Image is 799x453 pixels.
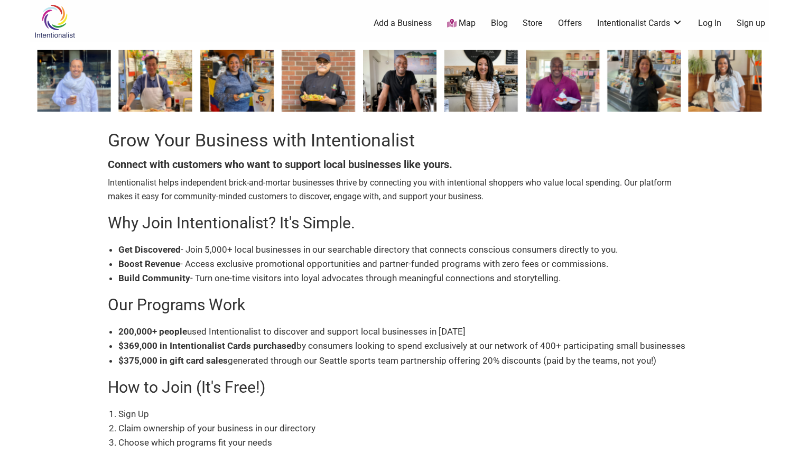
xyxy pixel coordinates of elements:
[118,421,691,436] li: Claim ownership of your business in our directory
[108,294,691,316] h2: Our Programs Work
[30,42,769,119] img: Welcome Banner
[597,17,683,29] a: Intentionalist Cards
[118,407,691,421] li: Sign Up
[118,354,691,368] li: generated through our Seattle sports team partnership offering 20% discounts (paid by the teams, ...
[118,243,691,257] li: - Join 5,000+ local businesses in our searchable directory that connects conscious consumers dire...
[491,17,508,29] a: Blog
[118,244,181,255] b: Get Discovered
[118,273,190,283] b: Build Community
[698,17,721,29] a: Log In
[447,17,476,30] a: Map
[523,17,543,29] a: Store
[118,271,691,285] li: - Turn one-time visitors into loyal advocates through meaningful connections and storytelling.
[118,258,180,269] b: Boost Revenue
[30,4,80,39] img: Intentionalist
[108,158,452,171] b: Connect with customers who want to support local businesses like yours.
[108,376,691,399] h2: How to Join (It's Free!)
[118,257,691,271] li: - Access exclusive promotional opportunities and partner-funded programs with zero fees or commis...
[118,326,187,337] b: 200,000+ people
[737,17,765,29] a: Sign up
[108,128,691,153] h1: Grow Your Business with Intentionalist
[558,17,582,29] a: Offers
[118,355,228,366] b: $375,000 in gift card sales
[108,212,691,234] h2: Why Join Intentionalist? It's Simple.
[118,340,296,351] b: $369,000 in Intentionalist Cards purchased
[118,325,691,339] li: used Intentionalist to discover and support local businesses in [DATE]
[118,436,691,450] li: Choose which programs fit your needs
[118,339,691,353] li: by consumers looking to spend exclusively at our network of 400+ participating small businesses
[108,176,691,203] p: Intentionalist helps independent brick-and-mortar businesses thrive by connecting you with intent...
[374,17,432,29] a: Add a Business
